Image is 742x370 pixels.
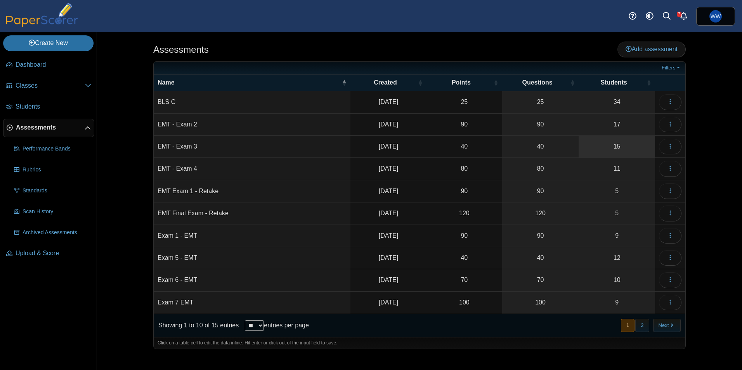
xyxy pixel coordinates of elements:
td: 90 [426,225,502,247]
span: Created : Activate to sort [418,79,423,86]
time: May 30, 2025 at 5:00 PM [379,210,398,216]
a: 100 [502,292,579,313]
td: 90 [426,114,502,136]
time: Jun 13, 2025 at 11:15 PM [379,165,398,172]
span: Rubrics [23,166,91,174]
time: May 31, 2025 at 10:05 PM [379,143,398,150]
span: Name [158,78,340,87]
span: Archived Assessments [23,229,91,237]
a: 9 [579,292,655,313]
time: Jul 15, 2025 at 2:07 PM [379,188,398,194]
td: 70 [426,269,502,291]
td: BLS C [154,91,350,113]
a: 9 [579,225,655,247]
div: Showing 1 to 10 of 15 entries [154,314,239,337]
time: Jul 12, 2025 at 2:00 PM [379,232,398,239]
a: Dashboard [3,56,94,74]
nav: pagination [620,319,681,332]
span: William Whitney [709,10,722,22]
a: Alerts [675,8,692,25]
a: Classes [3,77,94,95]
time: May 25, 2025 at 9:59 PM [379,121,398,128]
div: Click on a table cell to edit the data inline. Hit enter or click out of the input field to save. [154,337,685,349]
span: Upload & Score [16,249,91,258]
span: Points : Activate to sort [494,79,498,86]
span: Scan History [23,208,91,216]
span: Add assessment [626,46,678,52]
td: 80 [426,158,502,180]
a: 34 [579,91,655,113]
td: EMT - Exam 3 [154,136,350,158]
a: 40 [502,247,579,269]
span: Questions : Activate to sort [570,79,575,86]
span: Classes [16,81,85,90]
a: 90 [502,114,579,135]
span: Students [16,102,91,111]
span: Created [354,78,416,87]
td: EMT - Exam 2 [154,114,350,136]
span: Name : Activate to invert sorting [342,79,347,86]
a: 90 [502,180,579,202]
time: Jul 7, 2025 at 11:54 PM [379,299,398,306]
span: Points [430,78,492,87]
a: 17 [579,114,655,135]
a: 5 [579,180,655,202]
a: 40 [502,136,579,157]
td: EMT Exam 1 - Retake [154,180,350,202]
a: Archived Assessments [11,223,94,242]
a: William Whitney [696,7,735,26]
td: EMT - Exam 4 [154,158,350,180]
span: Questions [506,78,569,87]
a: PaperScorer [3,21,81,28]
time: Jul 2, 2025 at 6:37 PM [379,277,398,283]
span: Performance Bands [23,145,91,153]
img: PaperScorer [3,3,81,27]
td: Exam 5 - EMT [154,247,350,269]
label: entries per page [264,322,309,329]
a: 15 [579,136,655,157]
span: Assessments [16,123,85,132]
a: 90 [502,225,579,247]
a: Assessments [3,119,94,137]
button: 2 [635,319,649,332]
time: Jun 23, 2025 at 2:25 PM [379,254,398,261]
td: EMT Final Exam - Retake [154,202,350,225]
td: 25 [426,91,502,113]
a: 70 [502,269,579,291]
td: 40 [426,136,502,158]
a: Upload & Score [3,244,94,263]
a: Standards [11,182,94,200]
td: 90 [426,180,502,202]
a: Performance Bands [11,140,94,158]
a: 120 [502,202,579,224]
a: 11 [579,158,655,180]
h1: Assessments [153,43,209,56]
td: 120 [426,202,502,225]
a: Add assessment [617,41,686,57]
button: 1 [621,319,635,332]
span: Dashboard [16,61,91,69]
td: 100 [426,292,502,314]
td: 40 [426,247,502,269]
td: Exam 7 EMT [154,292,350,314]
a: 10 [579,269,655,291]
a: Students [3,98,94,116]
span: Students : Activate to sort [647,79,651,86]
a: Create New [3,35,94,51]
a: 5 [579,202,655,224]
td: Exam 1 - EMT [154,225,350,247]
a: 25 [502,91,579,113]
time: Apr 18, 2025 at 12:07 PM [379,99,398,105]
a: 12 [579,247,655,269]
td: Exam 6 - EMT [154,269,350,291]
a: Rubrics [11,161,94,179]
a: Scan History [11,202,94,221]
span: Standards [23,187,91,195]
span: Students [583,78,645,87]
button: Next [653,319,681,332]
a: Filters [660,64,683,72]
a: 80 [502,158,579,180]
span: William Whitney [711,14,721,19]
